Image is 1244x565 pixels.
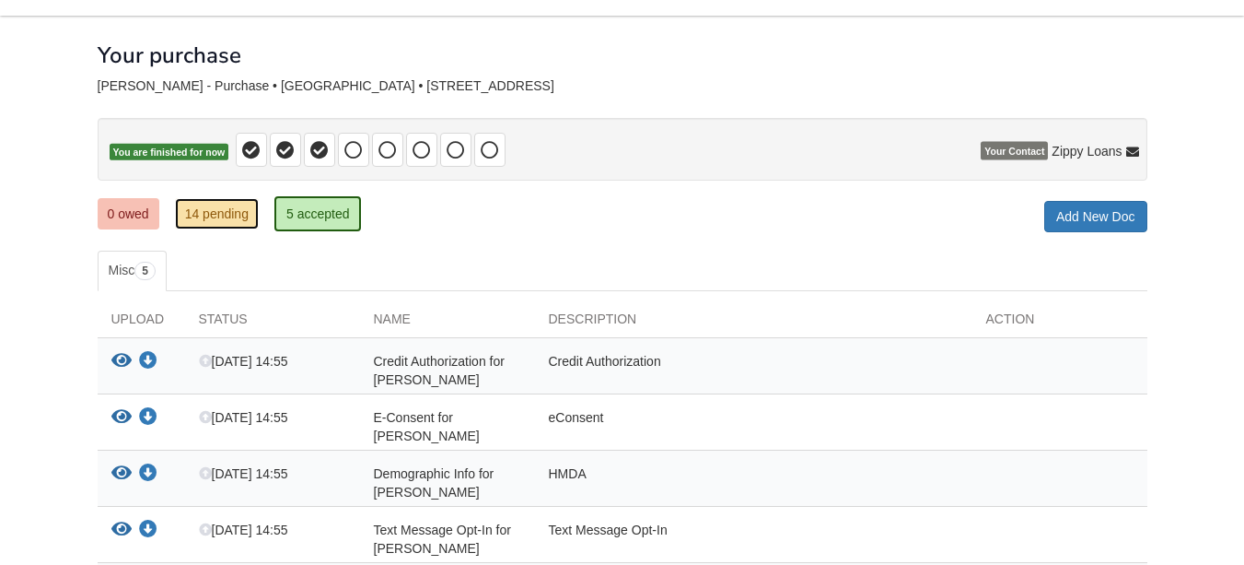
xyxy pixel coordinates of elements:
a: Misc [98,251,167,291]
a: 14 pending [175,198,259,230]
span: You are finished for now [110,144,229,161]
div: Credit Authorization [535,352,972,389]
span: Text Message Opt-In for [PERSON_NAME] [374,523,511,556]
div: Status [185,310,360,337]
button: View Demographic Info for Brittney Nolan [111,465,132,484]
div: Upload [98,310,185,337]
span: Your Contact [981,142,1048,160]
h1: Your purchase [98,43,241,67]
a: 5 accepted [274,196,362,231]
span: [DATE] 14:55 [199,354,288,369]
button: View Credit Authorization for Brittney Nolan [111,352,132,371]
div: [PERSON_NAME] - Purchase • [GEOGRAPHIC_DATA] • [STREET_ADDRESS] [98,78,1147,94]
div: Text Message Opt-In [535,521,972,558]
span: [DATE] 14:55 [199,466,288,481]
button: View E-Consent for Brittney Nolan [111,408,132,428]
span: Zippy Loans [1052,142,1122,160]
div: Description [535,310,972,337]
span: [DATE] 14:55 [199,523,288,537]
a: Download Credit Authorization for Brittney Nolan [139,355,157,370]
span: E-Consent for [PERSON_NAME] [374,410,480,443]
button: View Text Message Opt-In for Brittney Nolan [111,521,132,540]
span: Credit Authorization for [PERSON_NAME] [374,354,505,387]
span: [DATE] 14:55 [199,410,288,425]
a: Download E-Consent for Brittney Nolan [139,411,157,426]
a: Add New Doc [1044,201,1147,232]
div: Name [360,310,535,337]
span: 5 [134,262,156,280]
a: Download Demographic Info for Brittney Nolan [139,467,157,482]
div: Action [972,310,1147,337]
div: eConsent [535,408,972,445]
div: HMDA [535,465,972,501]
a: Download Text Message Opt-In for Brittney Nolan [139,524,157,538]
span: Demographic Info for [PERSON_NAME] [374,466,494,500]
a: 0 owed [98,198,159,230]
